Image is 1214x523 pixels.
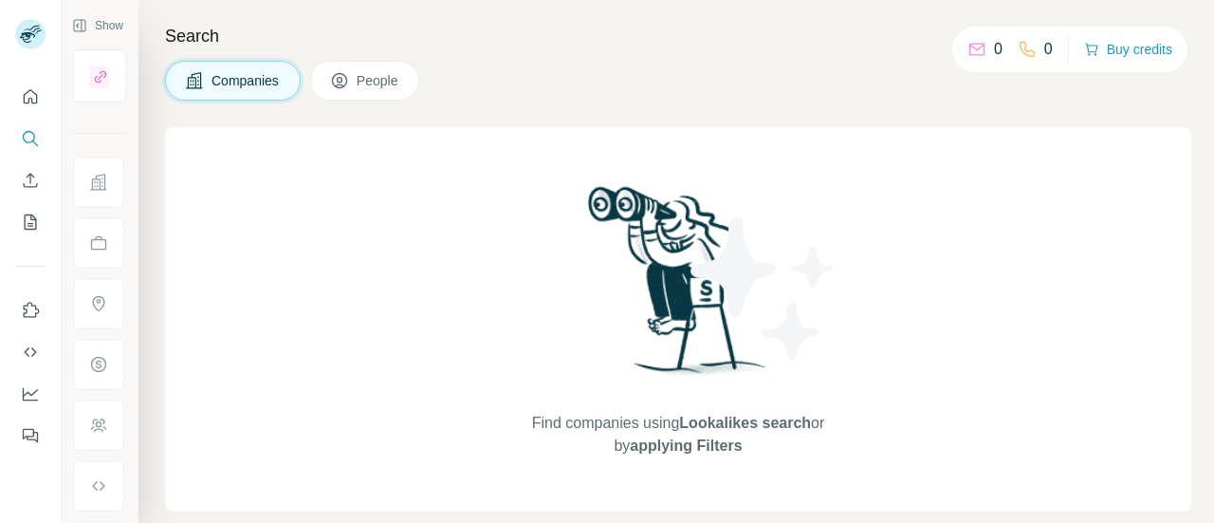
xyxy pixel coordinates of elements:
button: Use Surfe on LinkedIn [15,293,46,327]
p: 0 [1044,38,1053,61]
p: 0 [994,38,1002,61]
button: Feedback [15,419,46,453]
h4: Search [165,23,1191,49]
button: Use Surfe API [15,335,46,369]
span: Companies [212,71,281,90]
span: applying Filters [630,438,742,454]
span: People [357,71,400,90]
span: Lookalikes search [679,415,811,431]
img: Surfe Illustration - Stars [678,203,849,374]
button: Enrich CSV [15,163,46,197]
button: Show [59,11,137,40]
button: Dashboard [15,377,46,411]
span: Find companies using or by [526,412,830,458]
button: Quick start [15,80,46,114]
button: My lists [15,205,46,239]
button: Buy credits [1084,36,1172,63]
button: Search [15,121,46,156]
img: Surfe Illustration - Woman searching with binoculars [579,181,777,393]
